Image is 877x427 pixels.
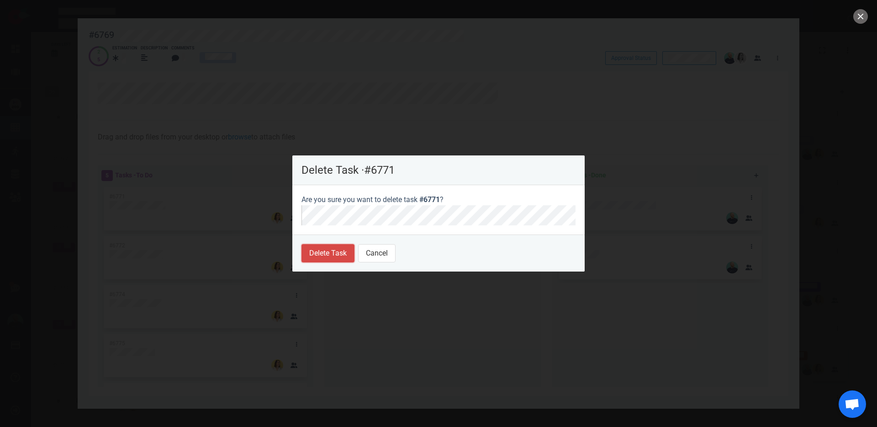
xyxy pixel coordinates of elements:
button: Cancel [358,244,396,262]
p: Delete Task · #6771 [301,165,576,176]
a: Ouvrir le chat [839,390,866,418]
button: close [853,9,868,24]
span: #6771 [419,195,440,204]
section: Are you sure you want to delete task ? [292,185,585,235]
button: Delete Task [301,244,354,262]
